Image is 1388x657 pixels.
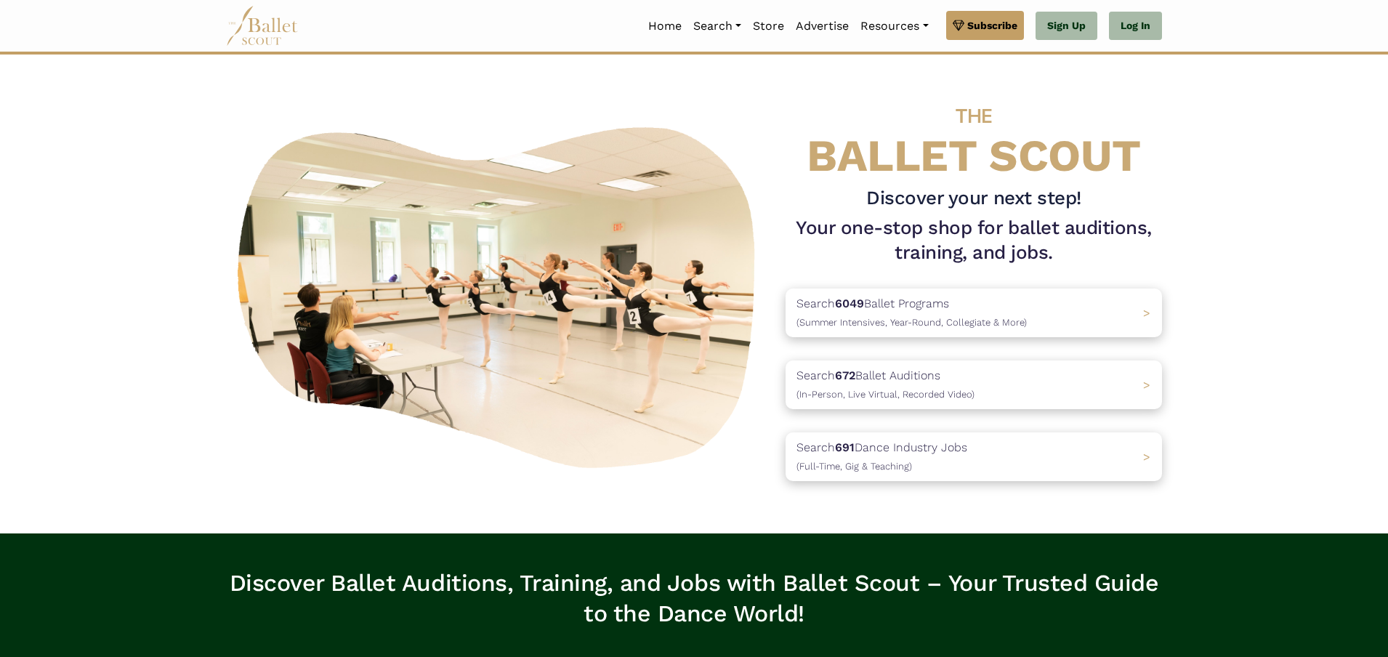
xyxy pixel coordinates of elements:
h3: Discover Ballet Auditions, Training, and Jobs with Ballet Scout – Your Trusted Guide to the Dance... [226,568,1162,629]
a: Log In [1109,12,1162,41]
h4: BALLET SCOUT [786,84,1162,180]
a: Home [642,11,687,41]
span: THE [956,104,992,128]
span: (Summer Intensives, Year-Round, Collegiate & More) [796,317,1027,328]
a: Search691Dance Industry Jobs(Full-Time, Gig & Teaching) > [786,432,1162,481]
h1: Your one-stop shop for ballet auditions, training, and jobs. [786,216,1162,265]
a: Advertise [790,11,855,41]
b: 6049 [835,297,864,310]
a: Resources [855,11,934,41]
a: Store [747,11,790,41]
h3: Discover your next step! [786,186,1162,211]
p: Search Dance Industry Jobs [796,438,967,475]
a: Sign Up [1036,12,1097,41]
a: Search [687,11,747,41]
b: 672 [835,368,855,382]
span: Subscribe [967,17,1017,33]
a: Search6049Ballet Programs(Summer Intensives, Year-Round, Collegiate & More)> [786,289,1162,337]
img: gem.svg [953,17,964,33]
span: > [1143,450,1150,464]
p: Search Ballet Programs [796,294,1027,331]
span: (Full-Time, Gig & Teaching) [796,461,912,472]
p: Search Ballet Auditions [796,366,975,403]
a: Subscribe [946,11,1024,40]
span: > [1143,306,1150,320]
b: 691 [835,440,855,454]
a: Search672Ballet Auditions(In-Person, Live Virtual, Recorded Video) > [786,360,1162,409]
span: > [1143,378,1150,392]
span: (In-Person, Live Virtual, Recorded Video) [796,389,975,400]
img: A group of ballerinas talking to each other in a ballet studio [226,111,774,477]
